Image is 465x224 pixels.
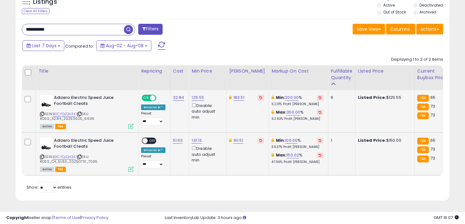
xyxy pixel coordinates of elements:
i: Revert to store-level Dynamic Max Price [259,139,262,142]
span: All listings currently available for purchase on Amazon [40,167,54,172]
strong: Copyright [6,215,29,221]
span: 65 [430,137,435,143]
div: $125.55 [358,95,410,100]
b: Adizero Electric Speed Juice Football Cleats [54,95,130,108]
a: 150.02 [286,152,299,158]
button: Columns [386,24,415,34]
div: Repricing [141,68,168,74]
img: 31fhUS8+HbL._SL40_.jpg [40,95,52,107]
a: 100.00 [285,137,297,144]
div: % [272,109,323,121]
div: seller snap | | [6,215,108,221]
div: % [272,152,323,164]
div: Amazon AI * [141,104,165,110]
button: Filters [138,24,163,35]
a: B0CYQJQH3K [53,154,76,160]
a: 183.51 [233,94,245,101]
p: 62.63% Profit [PERSON_NAME] [272,117,323,121]
div: Clear All Filters [22,8,50,14]
button: Last 7 Days [22,40,64,51]
b: Max: [276,109,287,115]
div: Preset: [141,111,165,125]
span: OFF [155,95,165,101]
i: This overrides the store level min markup for this listing [272,138,274,142]
i: Revert to store-level Max Markup [319,154,321,157]
span: 73 [430,112,435,118]
a: 200.00 [285,94,299,101]
b: Listed Price: [358,137,386,143]
a: Privacy Policy [81,215,108,221]
a: B0CYQJQH3K [53,111,76,117]
small: FBA [417,146,429,153]
span: All listings currently available for purchase on Amazon [40,124,54,129]
p: 39.37% Profit [PERSON_NAME] [272,145,323,149]
span: Columns [390,26,410,32]
span: Last 7 Days [32,43,56,49]
th: The percentage added to the cost of goods (COGS) that forms the calculator for Min & Max prices. [269,65,328,90]
div: Listed Price [358,68,412,74]
b: Min: [276,94,285,100]
span: Aug-02 - Aug-08 [106,43,144,49]
div: Markup on Cost [272,68,325,74]
button: Save View [353,24,385,34]
i: This overrides the store level max markup for this listing [272,153,274,157]
div: % [272,95,323,106]
a: 161.51 [233,137,243,144]
div: Preset: [141,154,165,168]
div: [PERSON_NAME] [229,68,266,74]
span: | SKU: ROSS_C4_51.63_20250731_7036 [40,154,98,164]
div: Title [38,68,136,74]
small: FBA [417,112,429,119]
span: Show: entries [27,184,71,190]
div: ASIN: [40,138,134,171]
i: Revert to store-level Min Markup [319,139,321,142]
span: 73 [430,146,435,152]
small: FBA [417,95,429,102]
small: FBA [417,104,429,110]
span: ON [142,95,150,101]
div: Min Price [192,68,224,74]
button: Actions [416,24,443,34]
span: OFF [148,138,158,144]
a: Terms of Use [53,215,80,221]
span: 73 [430,155,435,161]
small: FBA [417,138,429,145]
small: FBA [417,155,429,162]
div: Current Buybox Price [417,68,449,81]
div: Cost [173,68,187,74]
a: 350.00 [286,109,300,115]
p: 52.31% Profit [PERSON_NAME] [272,102,323,106]
div: Amazon AI * [141,147,165,153]
button: Aug-02 - Aug-08 [96,40,151,51]
span: 2025-08-16 16:07 GMT [434,215,459,221]
span: Compared to: [65,43,94,49]
div: 6 [331,95,350,100]
div: Fulfillable Quantity [331,68,352,81]
b: Min: [276,137,285,143]
span: 73 [430,103,435,109]
i: This overrides the store level Dynamic Max Price for this listing [229,138,232,142]
p: 47.96% Profit [PERSON_NAME] [272,160,323,164]
b: Adizero Electric Speed Juice Football Cleats [54,138,130,151]
b: Listed Price: [358,94,386,100]
span: FBA [55,167,66,172]
div: 1 [331,138,350,143]
a: 125.55 [192,94,204,101]
span: FBA [55,124,66,129]
div: Last InventoryLab Update: 3 hours ago. [165,215,459,221]
label: Out of Stock [383,9,406,15]
span: 65 [430,94,435,100]
div: Disable auto adjust min [192,145,222,163]
a: 51.63 [173,137,183,144]
div: ASIN: [40,95,134,128]
label: Archived [419,9,436,15]
a: 131.13 [192,137,202,144]
div: Disable auto adjust min [192,102,222,120]
div: $150.00 [358,138,410,143]
span: | SKU: ROSS_32.84_20250625_6636 [40,111,94,121]
div: Displaying 1 to 2 of 2 items [391,57,443,63]
label: Deactivated [419,3,443,8]
div: % [272,138,323,149]
label: Active [383,3,395,8]
img: 31fhUS8+HbL._SL40_.jpg [40,138,52,150]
